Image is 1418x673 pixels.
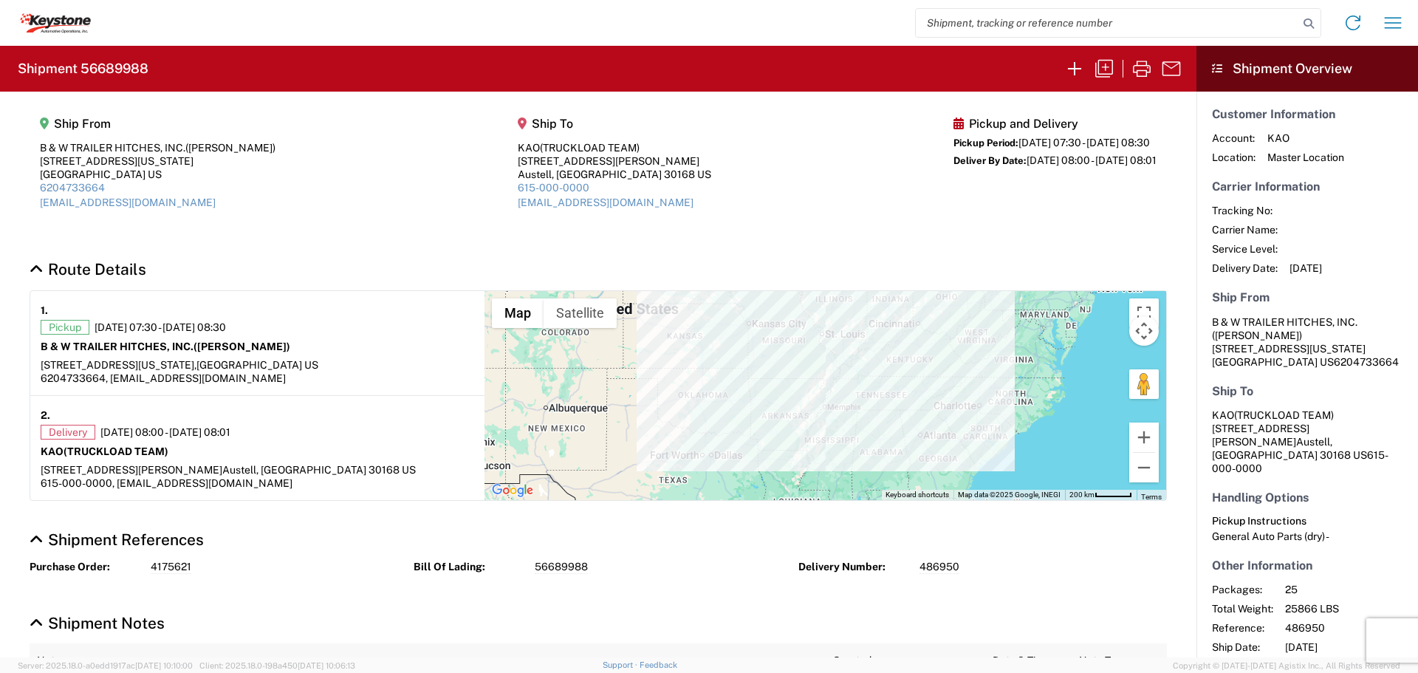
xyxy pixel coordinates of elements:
span: Pickup Period: [953,137,1018,148]
button: Drag Pegman onto the map to open Street View [1129,369,1159,399]
span: Service Level: [1212,242,1278,256]
span: Carrier Name: [1212,223,1278,236]
span: [STREET_ADDRESS][US_STATE] [1212,343,1366,355]
span: ([PERSON_NAME]) [185,142,275,154]
span: [STREET_ADDRESS][PERSON_NAME] [41,464,222,476]
h6: Pickup Instructions [1212,515,1402,527]
span: KAO [STREET_ADDRESS][PERSON_NAME] [1212,409,1334,448]
span: Account: [1212,131,1256,145]
strong: 2. [41,406,50,425]
span: Tracking No: [1212,204,1278,217]
div: [GEOGRAPHIC_DATA] US [40,168,275,181]
span: Delivery [41,425,95,440]
span: (TRUCKLOAD TEAM) [1234,409,1334,421]
a: Hide Details [30,614,165,632]
button: Zoom in [1129,423,1159,452]
span: (TRUCKLOAD TEAM) [64,445,168,457]
button: Zoom out [1129,453,1159,482]
strong: 1. [41,301,48,320]
span: Pickup [41,320,89,335]
h5: Ship From [1212,290,1402,304]
a: Hide Details [30,530,204,549]
span: [GEOGRAPHIC_DATA] US [196,359,318,371]
address: [GEOGRAPHIC_DATA] US [1212,315,1402,369]
a: Open this area in Google Maps (opens a new window) [488,481,537,500]
span: Packages: [1212,583,1273,596]
span: B & W TRAILER HITCHES, INC. [1212,316,1357,328]
a: 615-000-0000 [518,182,589,194]
span: 486950 [919,560,959,574]
img: Google [488,481,537,500]
span: Ship Date: [1212,640,1273,654]
span: [DATE] 08:00 - [DATE] 08:01 [1027,154,1157,166]
span: KAO [1267,131,1344,145]
span: [DATE] 07:30 - [DATE] 08:30 [1018,137,1150,148]
strong: Purchase Order: [30,560,140,574]
a: Feedback [640,660,677,669]
strong: Bill Of Lading: [414,560,524,574]
div: General Auto Parts (dry) - [1212,530,1402,543]
span: 486950 [1285,621,1411,635]
input: Shipment, tracking or reference number [916,9,1298,37]
h5: Ship To [518,117,711,131]
span: [DATE] [1285,640,1411,654]
span: 6204733664 [1334,356,1399,368]
strong: KAO [41,445,168,457]
a: 6204733664 [40,182,105,194]
span: 200 km [1069,491,1095,499]
span: Reference: [1212,621,1273,635]
strong: B & W TRAILER HITCHES, INC. [41,341,290,352]
header: Shipment Overview [1196,46,1418,92]
span: Server: 2025.18.0-a0edd1917ac [18,661,193,670]
button: Map Scale: 200 km per 47 pixels [1065,490,1137,500]
h5: Ship From [40,117,275,131]
span: Copyright © [DATE]-[DATE] Agistix Inc., All Rights Reserved [1173,659,1400,672]
a: [EMAIL_ADDRESS][DOMAIN_NAME] [518,197,693,208]
h5: Other Information [1212,558,1402,573]
div: 615-000-0000, [EMAIL_ADDRESS][DOMAIN_NAME] [41,476,474,490]
a: Terms [1141,493,1162,501]
span: Austell, [GEOGRAPHIC_DATA] 30168 US [222,464,416,476]
span: ([PERSON_NAME]) [1212,329,1302,341]
span: Delivery Date: [1212,262,1278,275]
strong: Delivery Number: [798,560,909,574]
a: Support [603,660,640,669]
span: (TRUCKLOAD TEAM) [540,142,640,154]
h5: Carrier Information [1212,180,1402,194]
h5: Customer Information [1212,107,1402,121]
span: [DATE] 10:06:13 [298,661,355,670]
button: Keyboard shortcuts [886,490,949,500]
button: Show street map [492,298,544,328]
h5: Handling Options [1212,491,1402,505]
span: [STREET_ADDRESS][US_STATE], [41,359,196,371]
span: Location: [1212,151,1256,164]
span: [DATE] [1289,262,1322,275]
span: Total Weight: [1212,602,1273,615]
div: KAO [518,141,711,154]
span: 4175621 [151,560,191,574]
span: Client: 2025.18.0-198a450 [199,661,355,670]
div: Austell, [GEOGRAPHIC_DATA] 30168 US [518,168,711,181]
span: [DATE] 07:30 - [DATE] 08:30 [95,321,226,334]
h2: Shipment 56689988 [18,60,148,78]
address: Austell, [GEOGRAPHIC_DATA] 30168 US [1212,409,1402,475]
h5: Ship To [1212,384,1402,398]
div: B & W TRAILER HITCHES, INC. [40,141,275,154]
a: [EMAIL_ADDRESS][DOMAIN_NAME] [40,197,216,208]
button: Toggle fullscreen view [1129,298,1159,328]
span: 56689988 [535,560,588,574]
h5: Pickup and Delivery [953,117,1157,131]
span: [DATE] 10:10:00 [135,661,193,670]
span: Deliver By Date: [953,155,1027,166]
span: 615-000-0000 [1212,449,1388,474]
span: Map data ©2025 Google, INEGI [958,491,1061,499]
button: Map camera controls [1129,316,1159,346]
a: Hide Details [30,260,146,279]
div: [STREET_ADDRESS][PERSON_NAME] [518,154,711,168]
span: ([PERSON_NAME]) [193,341,290,352]
span: [DATE] 08:00 - [DATE] 08:01 [100,426,230,439]
div: 6204733664, [EMAIL_ADDRESS][DOMAIN_NAME] [41,372,474,385]
span: 25 [1285,583,1411,596]
button: Show satellite imagery [544,298,617,328]
span: Master Location [1267,151,1344,164]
